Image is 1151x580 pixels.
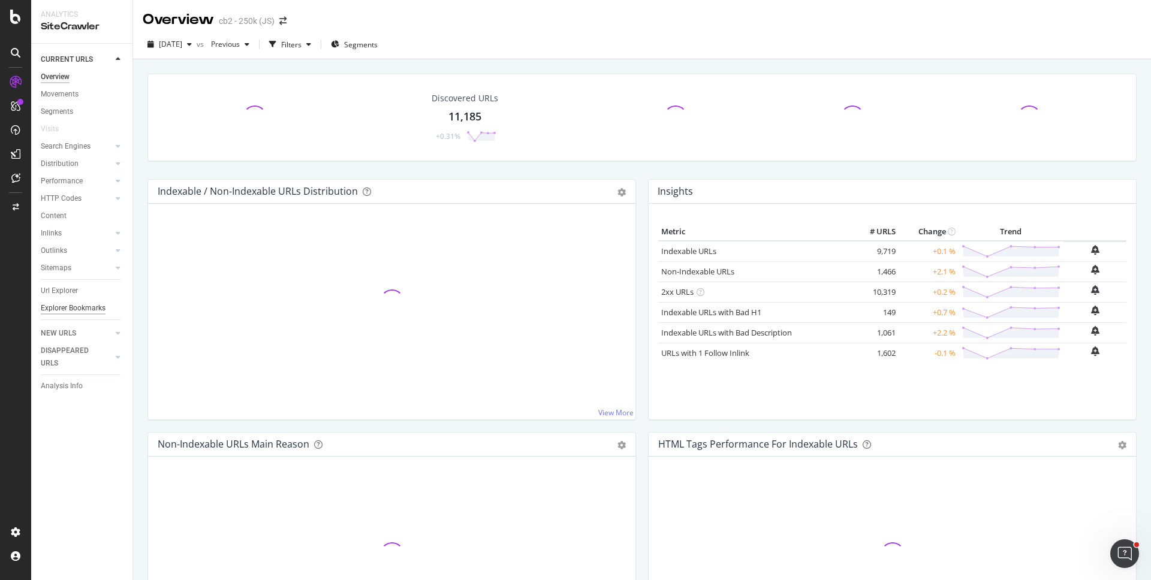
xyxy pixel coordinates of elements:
div: bell-plus [1091,306,1099,315]
span: 2025 Aug. 24th [159,39,182,49]
td: +0.1 % [899,241,959,262]
td: +2.1 % [899,261,959,282]
div: Indexable / Non-Indexable URLs Distribution [158,185,358,197]
iframe: Intercom live chat [1110,539,1139,568]
div: Overview [41,71,70,83]
a: Url Explorer [41,285,124,297]
td: +0.2 % [899,282,959,302]
div: arrow-right-arrow-left [279,17,287,25]
div: HTTP Codes [41,192,82,205]
div: Filters [281,40,302,50]
button: [DATE] [143,35,197,54]
div: bell-plus [1091,245,1099,255]
a: Segments [41,105,124,118]
a: Indexable URLs [661,246,716,256]
div: gear [1118,441,1126,449]
a: DISAPPEARED URLS [41,345,112,370]
td: 1,602 [851,343,899,363]
a: URLs with 1 Follow Inlink [661,348,749,358]
div: cb2 - 250k (JS) [219,15,275,27]
span: vs [197,39,206,49]
div: bell-plus [1091,265,1099,274]
a: Content [41,210,124,222]
a: Sitemaps [41,262,112,274]
div: Explorer Bookmarks [41,302,106,315]
div: CURRENT URLS [41,53,93,66]
div: +0.31% [436,131,460,141]
div: DISAPPEARED URLS [41,345,101,370]
td: 1,061 [851,322,899,343]
div: Visits [41,123,59,135]
div: Content [41,210,67,222]
td: 9,719 [851,241,899,262]
div: Url Explorer [41,285,78,297]
div: bell-plus [1091,346,1099,356]
th: Metric [658,223,851,241]
div: Movements [41,88,79,101]
button: Previous [206,35,254,54]
th: Trend [959,223,1063,241]
a: Outlinks [41,244,112,257]
a: View More [598,407,634,418]
a: Visits [41,123,71,135]
a: Indexable URLs with Bad Description [661,327,792,338]
a: Indexable URLs with Bad H1 [661,307,761,318]
button: Filters [264,35,316,54]
a: Inlinks [41,227,112,240]
a: Distribution [41,158,112,170]
div: Discovered URLs [432,92,498,104]
div: gear [617,441,626,449]
a: 2xx URLs [661,286,694,297]
div: gear [617,188,626,197]
td: 10,319 [851,282,899,302]
a: CURRENT URLS [41,53,112,66]
h4: Insights [658,183,693,200]
button: Segments [326,35,382,54]
a: Explorer Bookmarks [41,302,124,315]
a: Performance [41,175,112,188]
div: Inlinks [41,227,62,240]
a: Movements [41,88,124,101]
div: HTML Tags Performance for Indexable URLs [658,438,858,450]
div: Non-Indexable URLs Main Reason [158,438,309,450]
td: +0.7 % [899,302,959,322]
th: Change [899,223,959,241]
div: 11,185 [448,109,481,125]
span: Segments [344,40,378,50]
div: NEW URLS [41,327,76,340]
div: Segments [41,105,73,118]
div: bell-plus [1091,326,1099,336]
div: Analysis Info [41,380,83,392]
a: Overview [41,71,124,83]
span: Previous [206,39,240,49]
a: Non-Indexable URLs [661,266,734,277]
div: bell-plus [1091,285,1099,295]
a: Search Engines [41,140,112,153]
div: Sitemaps [41,262,71,274]
div: Performance [41,175,83,188]
a: NEW URLS [41,327,112,340]
td: 1,466 [851,261,899,282]
td: +2.2 % [899,322,959,343]
td: -0.1 % [899,343,959,363]
div: Overview [143,10,214,30]
a: HTTP Codes [41,192,112,205]
div: Distribution [41,158,79,170]
th: # URLS [851,223,899,241]
a: Analysis Info [41,380,124,392]
div: Search Engines [41,140,91,153]
td: 149 [851,302,899,322]
div: Outlinks [41,244,67,257]
div: SiteCrawler [41,20,123,34]
div: Analytics [41,10,123,20]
